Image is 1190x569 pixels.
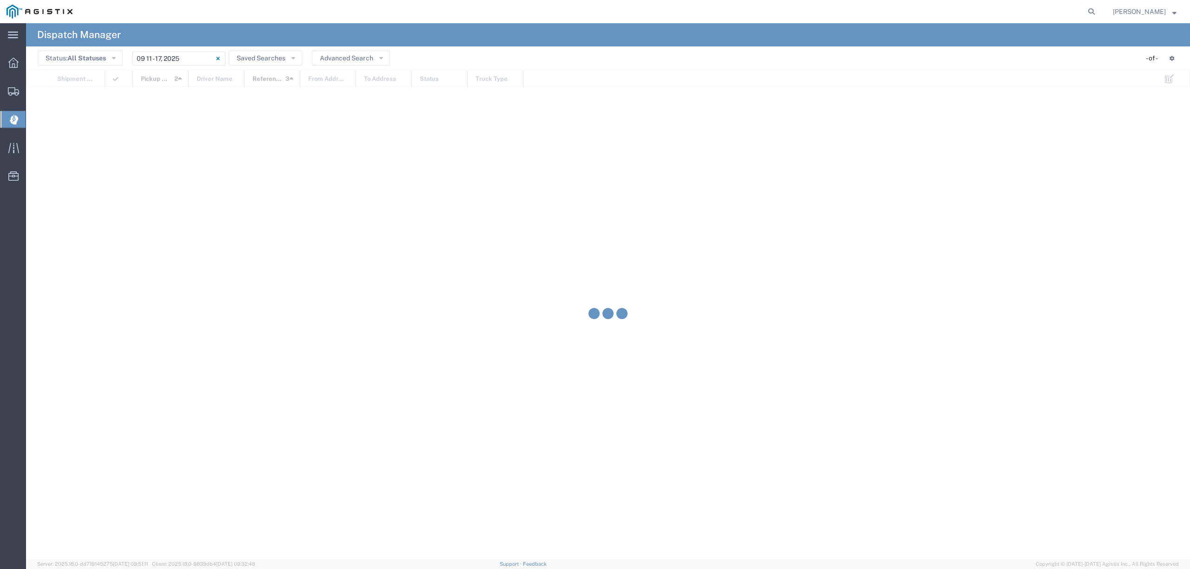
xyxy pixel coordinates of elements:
[67,54,106,62] span: All Statuses
[37,561,148,567] span: Server: 2025.18.0-dd719145275
[500,561,523,567] a: Support
[1146,53,1162,63] div: - of -
[113,561,148,567] span: [DATE] 09:51:11
[37,23,121,46] h4: Dispatch Manager
[1036,560,1179,568] span: Copyright © [DATE]-[DATE] Agistix Inc., All Rights Reserved
[7,5,73,19] img: logo
[152,561,255,567] span: Client: 2025.18.0-9839db4
[312,51,390,65] button: Advanced Search
[38,51,123,65] button: Status:All Statuses
[523,561,547,567] a: Feedback
[216,561,255,567] span: [DATE] 09:32:48
[229,51,302,65] button: Saved Searches
[1113,7,1166,17] span: Lorretta Ayala
[1112,6,1177,17] button: [PERSON_NAME]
